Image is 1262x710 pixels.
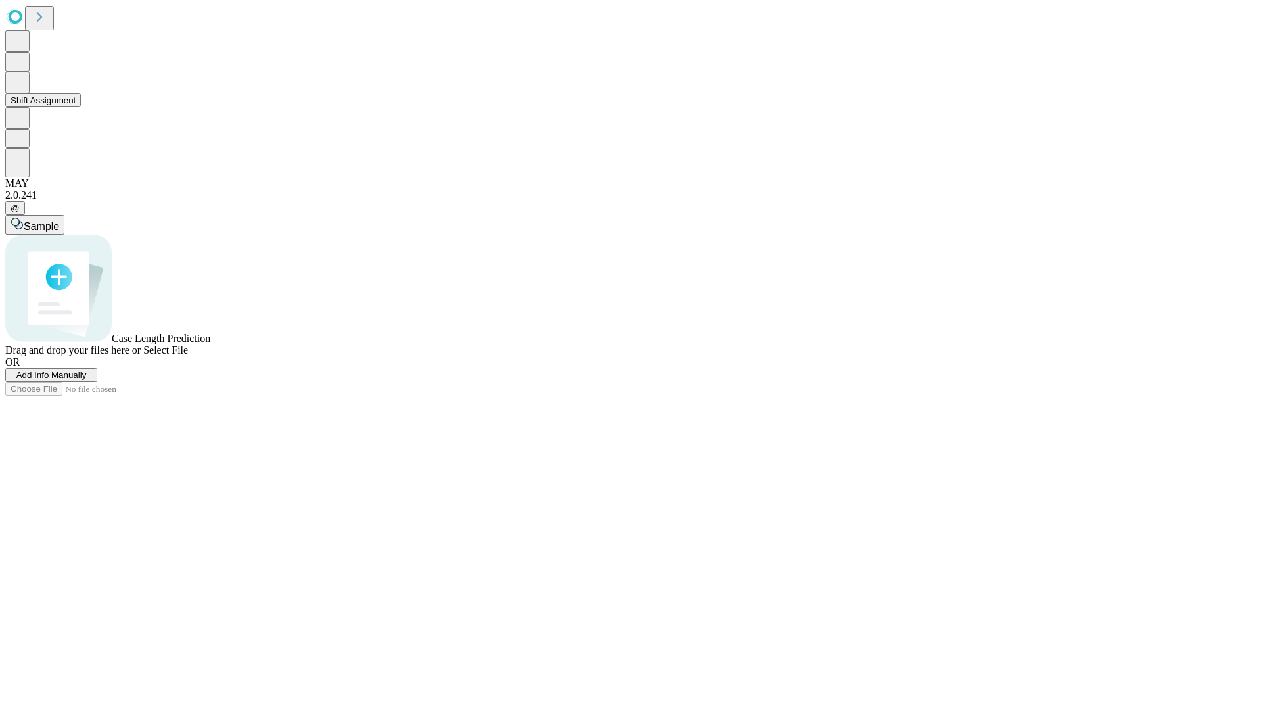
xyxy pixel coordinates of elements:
[24,221,59,232] span: Sample
[143,344,188,356] span: Select File
[5,177,1257,189] div: MAY
[5,356,20,367] span: OR
[5,189,1257,201] div: 2.0.241
[112,333,210,344] span: Case Length Prediction
[11,203,20,213] span: @
[5,368,97,382] button: Add Info Manually
[5,201,25,215] button: @
[5,93,81,107] button: Shift Assignment
[5,344,141,356] span: Drag and drop your files here or
[5,215,64,235] button: Sample
[16,370,87,380] span: Add Info Manually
